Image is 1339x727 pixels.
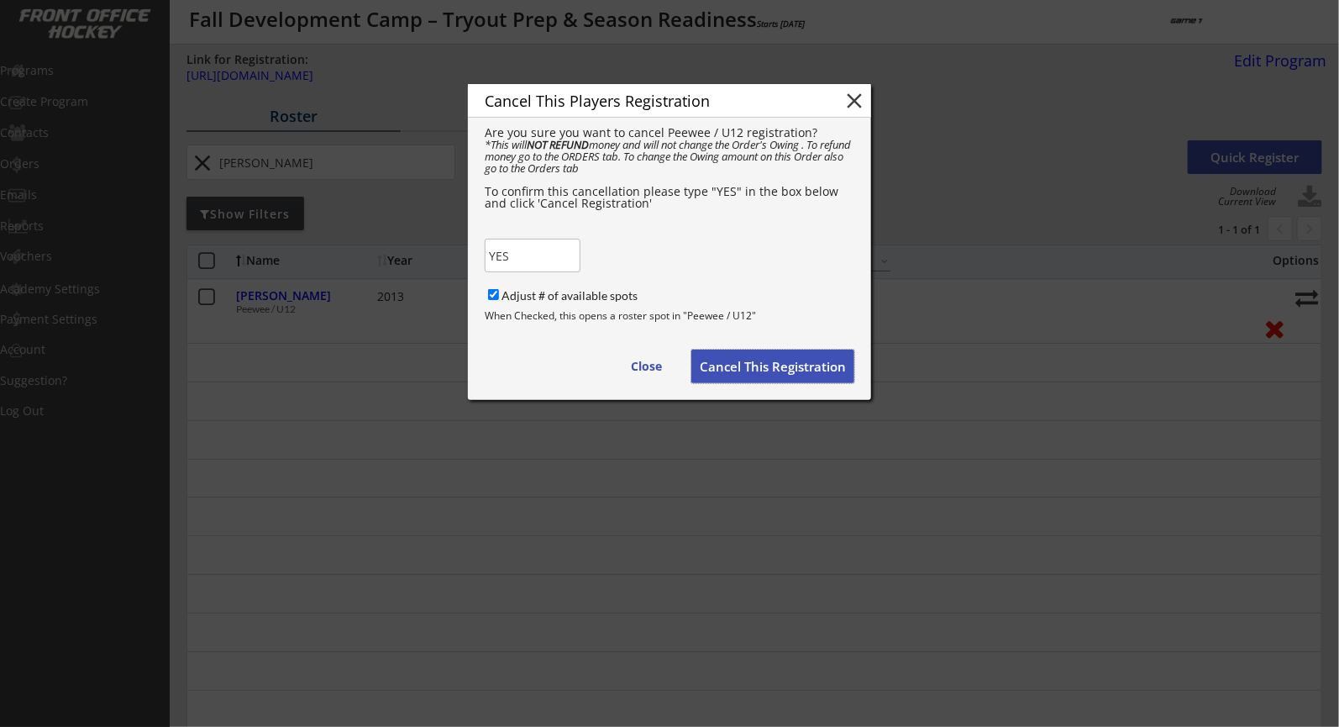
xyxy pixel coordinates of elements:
[485,137,853,176] em: *This will money and will not change the Order's Owing . To refund money go to the ORDERS tab. To...
[485,311,854,321] div: When Checked, this opens a roster spot in "Peewee / U12"
[485,127,854,209] div: Are you sure you want to cancel Peewee / U12 registration? To confirm this cancellation please ty...
[527,137,589,152] strong: NOT REFUND
[842,88,867,113] button: close
[611,350,682,383] button: Close
[485,93,816,108] div: Cancel This Players Registration
[501,288,638,303] label: Adjust # of available spots
[691,350,854,383] button: Cancel This Registration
